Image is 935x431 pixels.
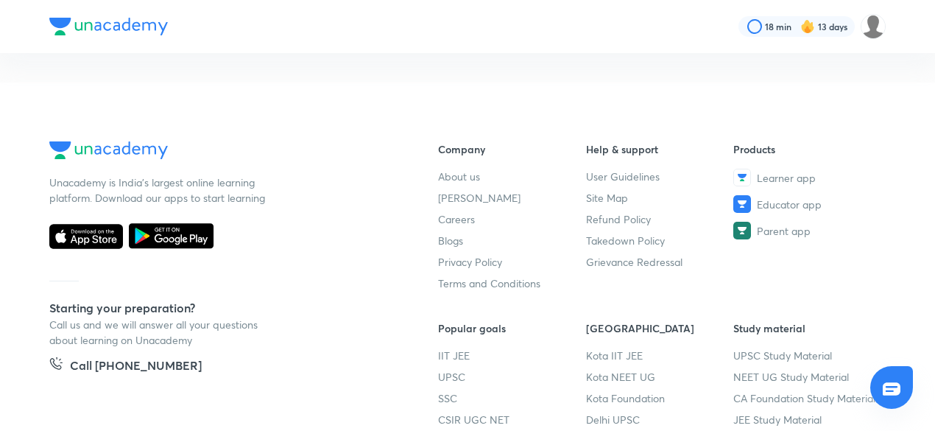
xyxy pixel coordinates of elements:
[438,320,586,336] h6: Popular goals
[49,141,168,159] img: Company Logo
[438,141,586,157] h6: Company
[733,348,881,363] a: UPSC Study Material
[586,169,734,184] a: User Guidelines
[733,169,881,186] a: Learner app
[49,299,391,317] h5: Starting your preparation?
[733,222,751,239] img: Parent app
[586,369,734,385] a: Kota NEET UG
[861,14,886,39] img: SAKSHI AGRAWAL
[586,390,734,406] a: Kota Foundation
[49,141,391,163] a: Company Logo
[49,18,168,35] img: Company Logo
[733,320,881,336] h6: Study material
[733,222,881,239] a: Parent app
[438,390,586,406] a: SSC
[49,175,270,206] p: Unacademy is India’s largest online learning platform. Download our apps to start learning
[438,233,586,248] a: Blogs
[70,357,202,377] h5: Call [PHONE_NUMBER]
[586,412,734,427] a: Delhi UPSC
[733,169,751,186] img: Learner app
[733,412,881,427] a: JEE Study Material
[438,211,475,227] span: Careers
[757,223,811,239] span: Parent app
[438,254,586,270] a: Privacy Policy
[586,320,734,336] h6: [GEOGRAPHIC_DATA]
[733,195,751,213] img: Educator app
[757,197,822,212] span: Educator app
[586,141,734,157] h6: Help & support
[438,211,586,227] a: Careers
[438,169,586,184] a: About us
[438,412,586,427] a: CSIR UGC NET
[733,195,881,213] a: Educator app
[800,19,815,34] img: streak
[586,233,734,248] a: Takedown Policy
[438,276,586,291] a: Terms and Conditions
[586,348,734,363] a: Kota IIT JEE
[49,357,202,377] a: Call [PHONE_NUMBER]
[733,390,881,406] a: CA Foundation Study Material
[586,190,734,206] a: Site Map
[586,254,734,270] a: Grievance Redressal
[438,190,586,206] a: [PERSON_NAME]
[49,317,270,348] p: Call us and we will answer all your questions about learning on Unacademy
[733,369,881,385] a: NEET UG Study Material
[733,141,881,157] h6: Products
[438,348,586,363] a: IIT JEE
[438,369,586,385] a: UPSC
[757,170,816,186] span: Learner app
[586,211,734,227] a: Refund Policy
